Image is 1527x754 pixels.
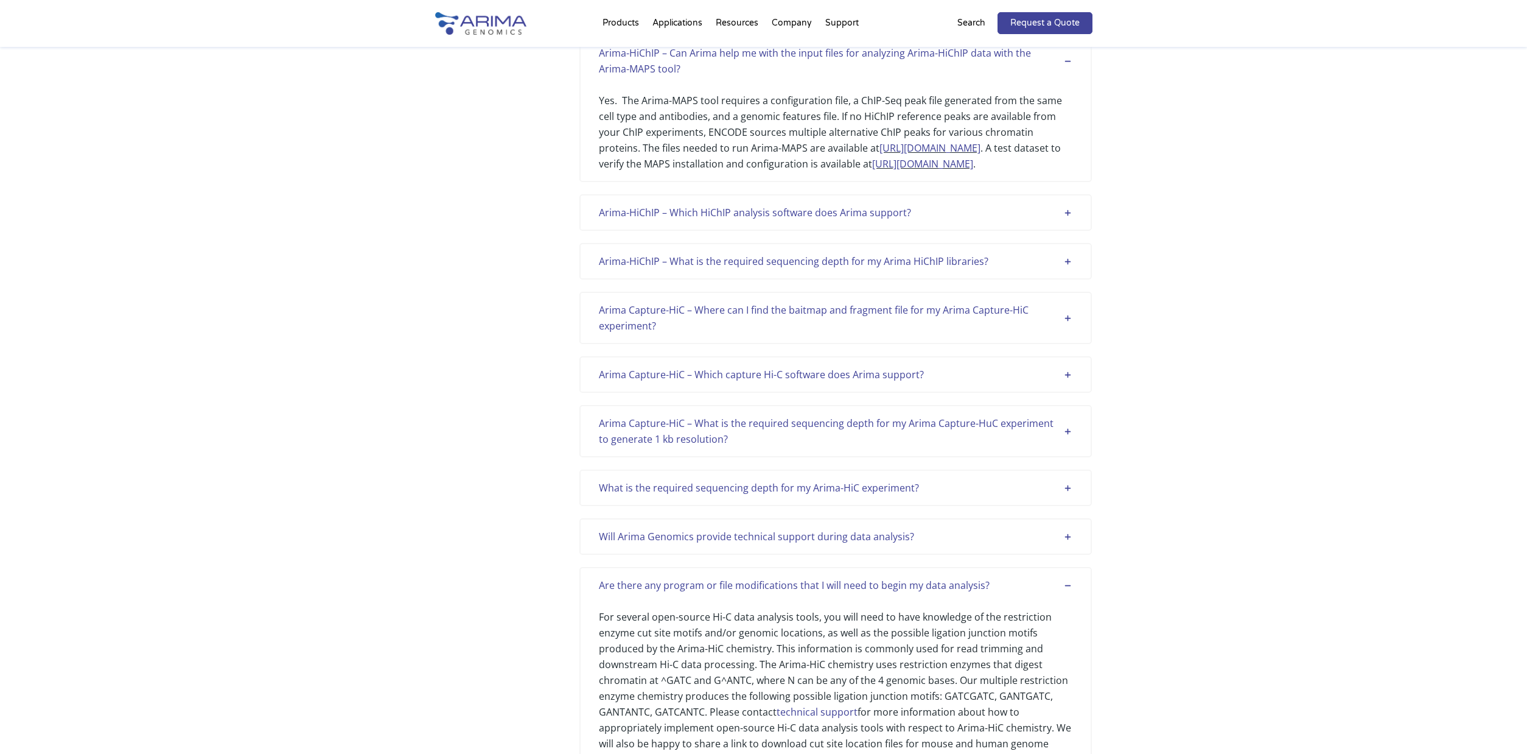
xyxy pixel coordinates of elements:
div: Will Arima Genomics provide technical support during data analysis? [599,529,1072,544]
div: Yes. The Arima-MAPS tool requires a configuration file, a ChIP-Seq peak file generated from the s... [599,77,1072,172]
div: Arima-HiChIP – What is the required sequencing depth for my Arima HiChIP libraries? [599,253,1072,269]
div: Arima Capture-HiC – What is the required sequencing depth for my Arima Capture-HuC experiment to ... [599,415,1072,447]
a: [URL][DOMAIN_NAME] [872,157,973,171]
a: Request a Quote [998,12,1092,34]
img: Arima-Genomics-logo [435,12,526,35]
a: technical support [777,705,858,719]
div: Arima Capture-HiC – Where can I find the baitmap and fragment file for my Arima Capture-HiC exper... [599,302,1072,334]
div: Arima Capture-HiC – Which capture Hi-C software does Arima support? [599,367,1072,382]
a: [URL][DOMAIN_NAME] [879,141,980,155]
p: Search [957,15,985,31]
div: What is the required sequencing depth for my Arima-HiC experiment? [599,480,1072,496]
div: Arima-HiChIP – Which HiChIP analysis software does Arima support? [599,205,1072,220]
div: Are there any program or file modifications that I will need to begin my data analysis? [599,577,1072,593]
div: Arima-HiChIP – Can Arima help me with the input files for analyzing Arima-HiChIP data with the Ar... [599,45,1072,77]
